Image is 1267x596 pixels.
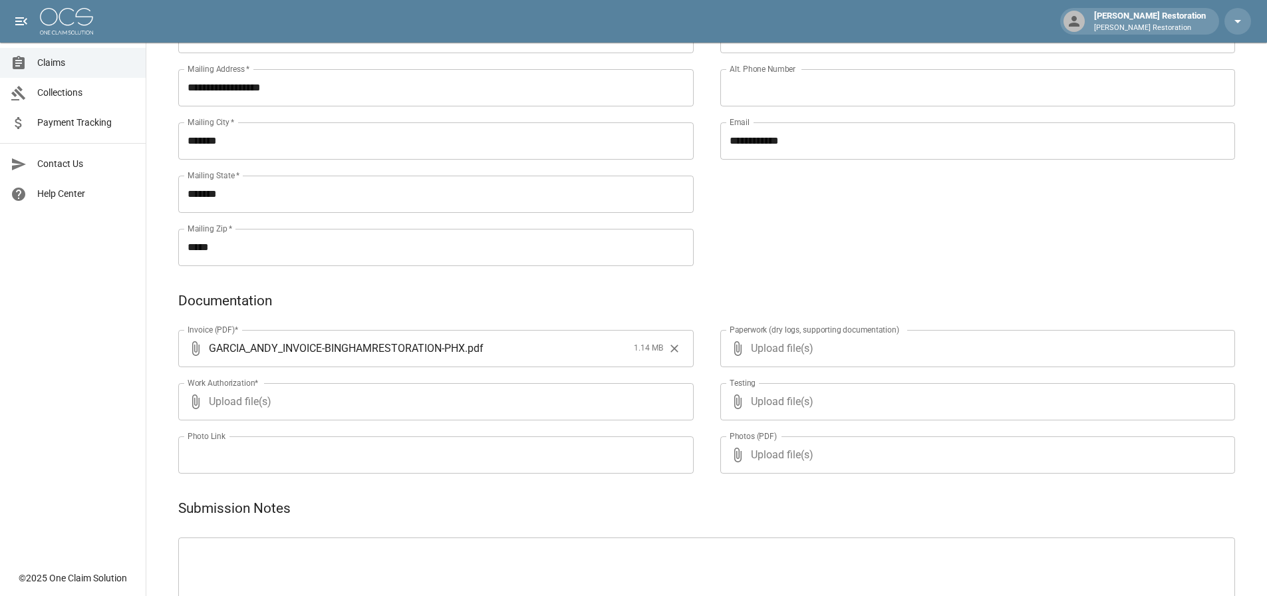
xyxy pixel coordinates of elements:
[209,341,465,356] span: GARCIA_ANDY_INVOICE-BINGHAMRESTORATION-PHX
[1089,9,1211,33] div: [PERSON_NAME] Restoration
[730,324,899,335] label: Paperwork (dry logs, supporting documentation)
[37,116,135,130] span: Payment Tracking
[1094,23,1206,34] p: [PERSON_NAME] Restoration
[730,63,795,74] label: Alt. Phone Number
[730,377,756,388] label: Testing
[40,8,93,35] img: ocs-logo-white-transparent.png
[188,324,239,335] label: Invoice (PDF)*
[188,116,235,128] label: Mailing City
[209,383,658,420] span: Upload file(s)
[37,157,135,171] span: Contact Us
[634,342,663,355] span: 1.14 MB
[19,571,127,585] div: © 2025 One Claim Solution
[465,341,484,356] span: . pdf
[730,116,750,128] label: Email
[8,8,35,35] button: open drawer
[37,56,135,70] span: Claims
[751,436,1200,474] span: Upload file(s)
[188,430,225,442] label: Photo Link
[730,430,777,442] label: Photos (PDF)
[188,170,239,181] label: Mailing State
[188,63,249,74] label: Mailing Address
[188,377,259,388] label: Work Authorization*
[664,339,684,359] button: Clear
[751,330,1200,367] span: Upload file(s)
[37,187,135,201] span: Help Center
[188,223,233,234] label: Mailing Zip
[751,383,1200,420] span: Upload file(s)
[37,86,135,100] span: Collections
